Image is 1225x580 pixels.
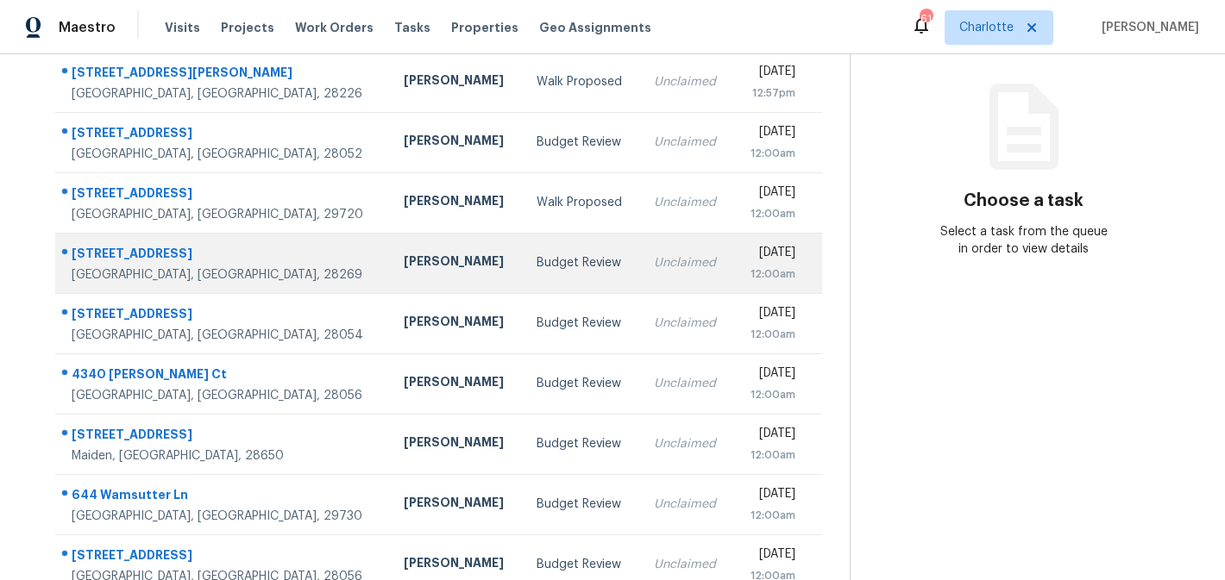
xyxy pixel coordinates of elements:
div: 61 [920,10,932,28]
div: [DATE] [747,546,795,567]
div: Budget Review [537,134,626,151]
div: Walk Proposed [537,73,626,90]
div: [PERSON_NAME] [404,494,509,515]
div: [GEOGRAPHIC_DATA], [GEOGRAPHIC_DATA], 28056 [72,387,376,404]
div: 12:00am [747,265,795,283]
div: Budget Review [537,496,626,513]
div: Unclaimed [654,435,719,452]
div: 12:00am [747,507,795,524]
div: [STREET_ADDRESS] [72,184,376,206]
div: Unclaimed [654,73,719,90]
div: 644 Wamsutter Ln [72,486,376,508]
h3: Choose a task [964,192,1084,209]
div: [DATE] [747,485,795,507]
div: [STREET_ADDRESS] [72,305,376,327]
div: Budget Review [537,375,626,392]
div: 12:00am [747,205,795,222]
div: [PERSON_NAME] [404,554,509,576]
span: Properties [451,19,518,36]
div: [STREET_ADDRESS] [72,124,376,146]
div: Walk Proposed [537,194,626,211]
div: Unclaimed [654,254,719,271]
div: 12:57pm [747,84,795,102]
div: [DATE] [747,425,795,446]
div: [STREET_ADDRESS][PERSON_NAME] [72,64,376,85]
div: [DATE] [747,244,795,265]
div: [GEOGRAPHIC_DATA], [GEOGRAPHIC_DATA], 29720 [72,206,376,223]
div: [DATE] [747,63,795,84]
div: Maiden, [GEOGRAPHIC_DATA], 28650 [72,447,376,465]
span: Visits [165,19,200,36]
span: [PERSON_NAME] [1095,19,1199,36]
div: Budget Review [537,254,626,271]
div: [GEOGRAPHIC_DATA], [GEOGRAPHIC_DATA], 28269 [72,266,376,284]
div: Unclaimed [654,556,719,573]
div: [STREET_ADDRESS] [72,426,376,447]
div: [PERSON_NAME] [404,192,509,214]
div: [PERSON_NAME] [404,132,509,153]
div: [DATE] [747,304,795,326]
div: [STREET_ADDRESS] [72,546,376,568]
div: 12:00am [747,386,795,403]
div: [PERSON_NAME] [404,433,509,455]
span: Charlotte [959,19,1014,36]
div: Unclaimed [654,496,719,513]
div: 4340 [PERSON_NAME] Ct [72,365,376,387]
div: [GEOGRAPHIC_DATA], [GEOGRAPHIC_DATA], 28226 [72,85,376,103]
span: Work Orders [295,19,374,36]
div: 12:00am [747,446,795,464]
div: Unclaimed [654,375,719,392]
div: Unclaimed [654,315,719,332]
div: [PERSON_NAME] [404,253,509,274]
div: [DATE] [747,365,795,386]
div: [PERSON_NAME] [404,313,509,334]
div: Select a task from the queue in order to view details [937,223,1110,258]
span: Projects [221,19,274,36]
div: Budget Review [537,435,626,452]
div: [DATE] [747,184,795,205]
div: [GEOGRAPHIC_DATA], [GEOGRAPHIC_DATA], 28052 [72,146,376,163]
span: Maestro [59,19,116,36]
div: [GEOGRAPHIC_DATA], [GEOGRAPHIC_DATA], 28054 [72,327,376,344]
div: [PERSON_NAME] [404,373,509,395]
div: [STREET_ADDRESS] [72,245,376,266]
span: Geo Assignments [539,19,651,36]
span: Tasks [394,22,430,34]
div: 12:00am [747,145,795,162]
div: Budget Review [537,556,626,573]
div: 12:00am [747,326,795,343]
div: [DATE] [747,123,795,145]
div: Budget Review [537,315,626,332]
div: Unclaimed [654,194,719,211]
div: [GEOGRAPHIC_DATA], [GEOGRAPHIC_DATA], 29730 [72,508,376,525]
div: [PERSON_NAME] [404,72,509,93]
div: Unclaimed [654,134,719,151]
